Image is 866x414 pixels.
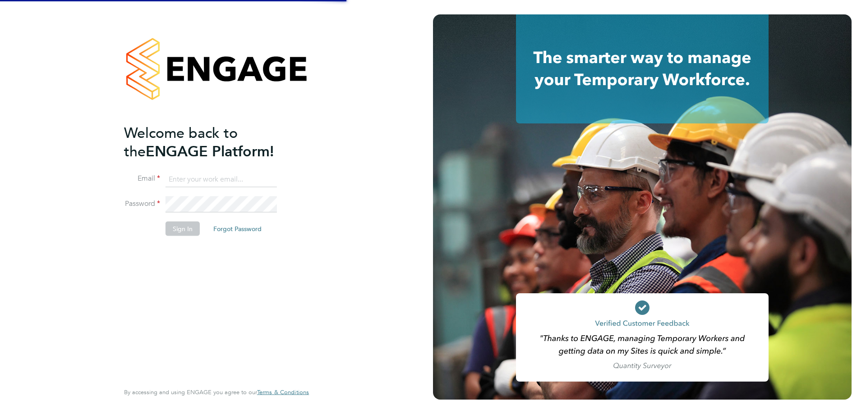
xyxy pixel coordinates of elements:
h2: ENGAGE Platform! [124,123,300,160]
a: Terms & Conditions [257,389,309,396]
input: Enter your work email... [166,171,277,187]
label: Password [124,199,160,209]
span: By accessing and using ENGAGE you agree to our [124,388,309,396]
span: Welcome back to the [124,124,238,160]
label: Email [124,174,160,183]
button: Forgot Password [206,222,269,236]
button: Sign In [166,222,200,236]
